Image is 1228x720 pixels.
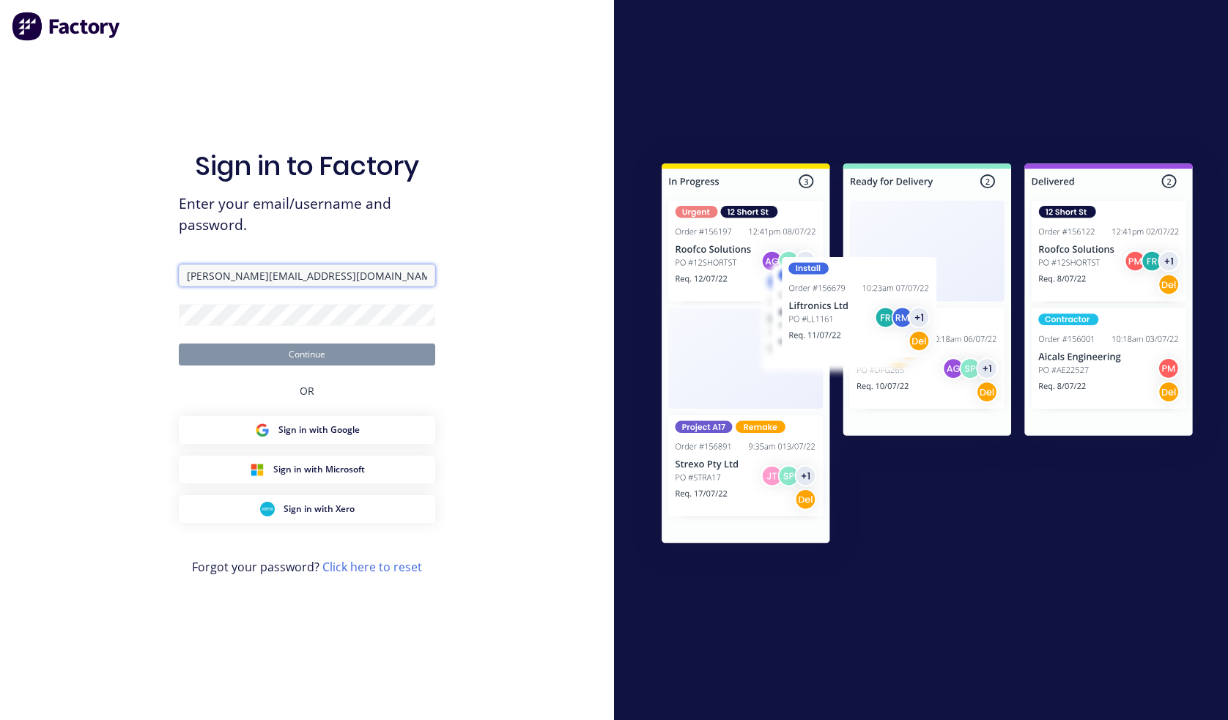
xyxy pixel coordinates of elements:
[278,423,360,437] span: Sign in with Google
[260,502,275,516] img: Xero Sign in
[12,12,122,41] img: Factory
[179,416,435,444] button: Google Sign inSign in with Google
[192,558,422,576] span: Forgot your password?
[255,423,270,437] img: Google Sign in
[195,150,419,182] h1: Sign in to Factory
[273,463,365,476] span: Sign in with Microsoft
[322,559,422,575] a: Click here to reset
[179,344,435,365] button: Continue
[629,134,1225,578] img: Sign in
[179,264,435,286] input: Email/Username
[284,502,355,516] span: Sign in with Xero
[179,193,435,236] span: Enter your email/username and password.
[300,365,314,416] div: OR
[250,462,265,477] img: Microsoft Sign in
[179,456,435,483] button: Microsoft Sign inSign in with Microsoft
[179,495,435,523] button: Xero Sign inSign in with Xero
